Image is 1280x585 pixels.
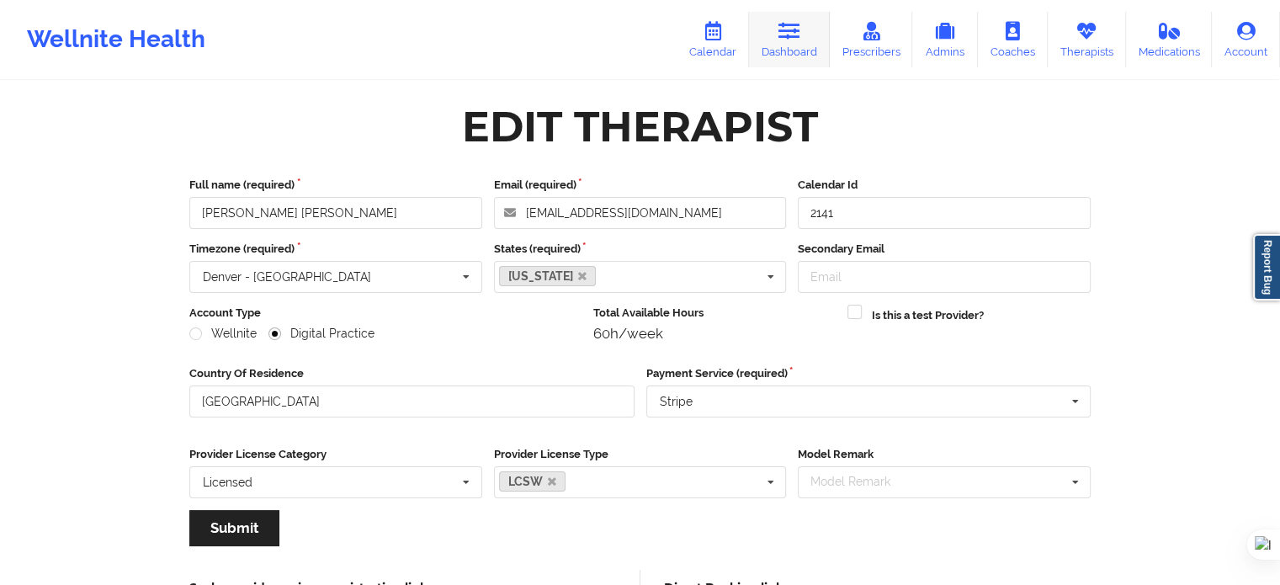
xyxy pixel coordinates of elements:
[189,327,257,341] label: Wellnite
[1212,12,1280,67] a: Account
[593,305,837,322] label: Total Available Hours
[189,446,482,463] label: Provider License Category
[798,261,1091,293] input: Email
[798,197,1091,229] input: Calendar Id
[189,305,582,322] label: Account Type
[494,446,787,463] label: Provider License Type
[798,177,1091,194] label: Calendar Id
[646,365,1091,382] label: Payment Service (required)
[189,241,482,258] label: Timezone (required)
[203,476,252,488] div: Licensed
[203,271,371,283] div: Denver - [GEOGRAPHIC_DATA]
[189,177,482,194] label: Full name (required)
[1253,234,1280,300] a: Report Bug
[494,197,787,229] input: Email address
[593,325,837,342] div: 60h/week
[494,241,787,258] label: States (required)
[189,365,635,382] label: Country Of Residence
[1126,12,1213,67] a: Medications
[494,177,787,194] label: Email (required)
[189,197,482,229] input: Full name
[806,472,915,492] div: Model Remark
[798,446,1091,463] label: Model Remark
[749,12,830,67] a: Dashboard
[830,12,913,67] a: Prescribers
[872,307,984,324] label: Is this a test Provider?
[1048,12,1126,67] a: Therapists
[912,12,978,67] a: Admins
[499,471,566,492] a: LCSW
[978,12,1048,67] a: Coaches
[189,510,279,546] button: Submit
[268,327,374,341] label: Digital Practice
[798,241,1091,258] label: Secondary Email
[499,266,597,286] a: [US_STATE]
[660,396,693,407] div: Stripe
[677,12,749,67] a: Calendar
[462,100,818,153] div: Edit Therapist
